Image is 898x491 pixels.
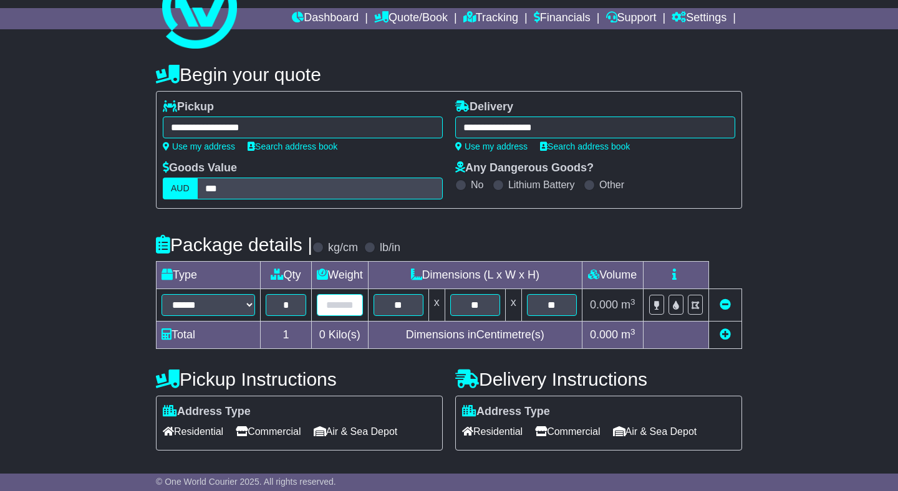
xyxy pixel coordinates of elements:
[292,8,359,29] a: Dashboard
[312,262,369,289] td: Weight
[582,262,643,289] td: Volume
[508,179,575,191] label: Lithium Battery
[163,161,237,175] label: Goods Value
[606,8,657,29] a: Support
[163,178,198,199] label: AUD
[156,234,312,255] h4: Package details |
[157,322,261,349] td: Total
[156,369,443,389] h4: Pickup Instructions
[540,141,630,151] a: Search address book
[599,179,624,191] label: Other
[720,298,731,311] a: Remove this item
[163,141,235,151] a: Use my address
[462,422,523,441] span: Residential
[163,100,214,114] label: Pickup
[261,262,312,289] td: Qty
[314,422,398,441] span: Air & Sea Depot
[463,8,518,29] a: Tracking
[590,328,618,341] span: 0.000
[319,328,326,341] span: 0
[462,405,550,419] label: Address Type
[374,8,448,29] a: Quote/Book
[380,241,400,255] label: lb/in
[261,322,312,349] td: 1
[720,328,731,341] a: Add new item
[455,369,742,389] h4: Delivery Instructions
[621,298,635,311] span: m
[455,161,594,175] label: Any Dangerous Goods?
[471,179,483,191] label: No
[630,327,635,336] sup: 3
[630,297,635,307] sup: 3
[428,289,445,322] td: x
[163,422,223,441] span: Residential
[156,64,742,85] h4: Begin your quote
[534,8,591,29] a: Financials
[672,8,727,29] a: Settings
[613,422,697,441] span: Air & Sea Depot
[312,322,369,349] td: Kilo(s)
[157,262,261,289] td: Type
[368,262,582,289] td: Dimensions (L x W x H)
[455,141,528,151] a: Use my address
[236,422,301,441] span: Commercial
[163,405,251,419] label: Address Type
[505,289,521,322] td: x
[455,100,513,114] label: Delivery
[535,422,600,441] span: Commercial
[621,328,635,341] span: m
[328,241,358,255] label: kg/cm
[156,477,336,487] span: © One World Courier 2025. All rights reserved.
[590,298,618,311] span: 0.000
[368,322,582,349] td: Dimensions in Centimetre(s)
[248,141,337,151] a: Search address book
